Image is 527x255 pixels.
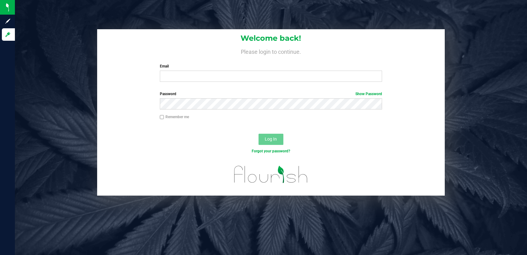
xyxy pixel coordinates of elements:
[160,114,189,120] label: Remember me
[252,149,290,153] a: Forgot your password?
[259,134,283,145] button: Log In
[160,63,382,69] label: Email
[265,137,277,141] span: Log In
[227,160,314,188] img: flourish_logo.svg
[160,92,176,96] span: Password
[160,115,164,119] input: Remember me
[97,47,445,55] h4: Please login to continue.
[97,34,445,42] h1: Welcome back!
[5,18,11,24] inline-svg: Sign up
[5,31,11,38] inline-svg: Log in
[355,92,382,96] a: Show Password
